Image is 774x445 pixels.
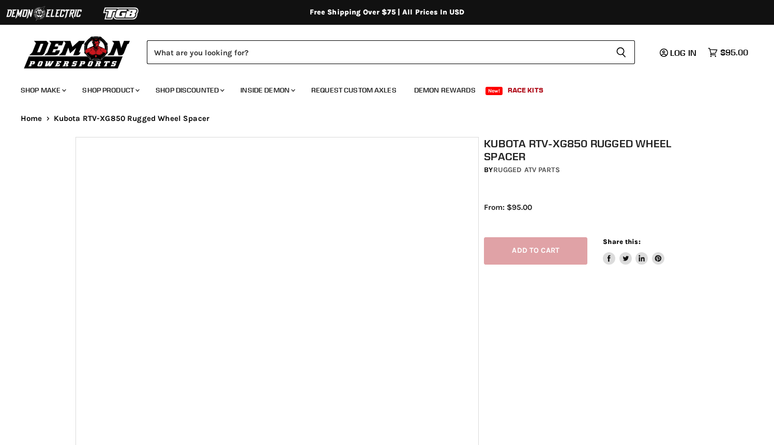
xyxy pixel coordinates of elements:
[720,48,748,57] span: $95.00
[493,165,560,174] a: Rugged ATV Parts
[608,40,635,64] button: Search
[303,80,404,101] a: Request Custom Axles
[147,40,608,64] input: Search
[233,80,301,101] a: Inside Demon
[603,237,664,265] aside: Share this:
[13,75,746,101] ul: Main menu
[484,137,704,163] h1: Kubota RTV-XG850 Rugged Wheel Spacer
[484,164,704,176] div: by
[147,40,635,64] form: Product
[500,80,551,101] a: Race Kits
[21,114,42,123] a: Home
[54,114,209,123] span: Kubota RTV-XG850 Rugged Wheel Spacer
[13,80,72,101] a: Shop Make
[148,80,231,101] a: Shop Discounted
[406,80,483,101] a: Demon Rewards
[603,238,640,245] span: Share this:
[21,34,134,70] img: Demon Powersports
[703,45,753,60] a: $95.00
[83,4,160,23] img: TGB Logo 2
[5,4,83,23] img: Demon Electric Logo 2
[655,48,703,57] a: Log in
[485,87,503,95] span: New!
[484,203,532,212] span: From: $95.00
[670,48,696,58] span: Log in
[74,80,146,101] a: Shop Product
